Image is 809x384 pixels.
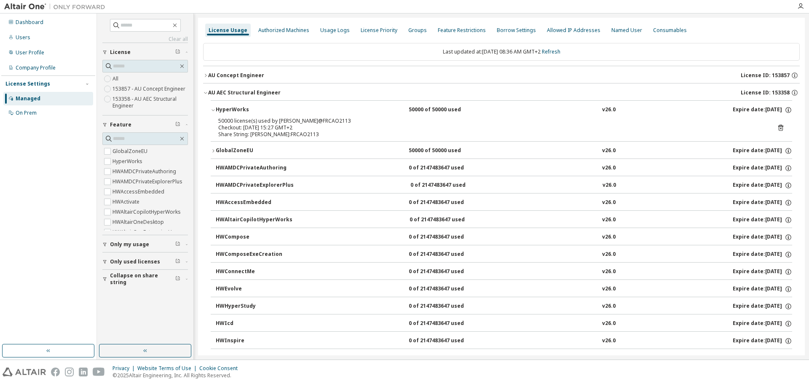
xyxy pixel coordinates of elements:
[602,234,616,241] div: v26.0
[110,272,175,286] span: Collapse on share string
[216,228,792,247] button: HWCompose0 of 2147483647 usedv26.0Expire date:[DATE]
[102,115,188,134] button: Feature
[16,19,43,26] div: Dashboard
[733,337,792,345] div: Expire date: [DATE]
[110,241,149,248] span: Only my usage
[653,27,687,34] div: Consumables
[216,234,292,241] div: HWCompose
[102,235,188,254] button: Only my usage
[361,27,397,34] div: License Priority
[110,49,131,56] span: License
[602,354,616,362] div: v26.0
[211,101,792,119] button: HyperWorks50000 of 50000 usedv26.0Expire date:[DATE]
[175,276,180,282] span: Clear filter
[733,354,792,362] div: Expire date: [DATE]
[733,182,792,189] div: Expire date: [DATE]
[102,252,188,271] button: Only used licenses
[602,199,616,207] div: v26.0
[203,43,800,61] div: Last updated at: [DATE] 08:36 AM GMT+2
[113,166,178,177] label: HWAMDCPrivateAuthoring
[733,199,792,207] div: Expire date: [DATE]
[175,121,180,128] span: Clear filter
[218,131,764,138] div: Share String: [PERSON_NAME]:FRCAO2113
[547,27,600,34] div: Allowed IP Addresses
[113,74,120,84] label: All
[113,372,243,379] p: © 2025 Altair Engineering, Inc. All Rights Reserved.
[602,303,616,310] div: v26.0
[216,216,292,224] div: HWAltairCopilotHyperWorks
[216,159,792,177] button: HWAMDCPrivateAuthoring0 of 2147483647 usedv26.0Expire date:[DATE]
[216,176,792,195] button: HWAMDCPrivateExplorerPlus0 of 2147483647 usedv26.0Expire date:[DATE]
[409,106,485,114] div: 50000 of 50000 used
[216,337,292,345] div: HWInspire
[113,365,137,372] div: Privacy
[542,48,560,55] a: Refresh
[16,64,56,71] div: Company Profile
[602,320,616,328] div: v26.0
[208,72,264,79] div: AU Concept Engineer
[602,106,616,114] div: v26.0
[602,268,616,276] div: v26.0
[409,337,485,345] div: 0 of 2147483647 used
[602,147,616,155] div: v26.0
[216,314,792,333] button: HWIcd0 of 2147483647 usedv26.0Expire date:[DATE]
[216,280,792,298] button: HWEvolve0 of 2147483647 usedv26.0Expire date:[DATE]
[216,320,292,328] div: HWIcd
[216,164,292,172] div: HWAMDCPrivateAuthoring
[113,94,188,111] label: 153358 - AU AEC Structural Engineer
[410,182,486,189] div: 0 of 2147483647 used
[113,177,184,187] label: HWAMDCPrivateExplorerPlus
[733,303,792,310] div: Expire date: [DATE]
[218,124,764,131] div: Checkout: [DATE] 15:27 GMT+2
[733,164,792,172] div: Expire date: [DATE]
[216,263,792,281] button: HWConnectMe0 of 2147483647 usedv26.0Expire date:[DATE]
[216,303,292,310] div: HWHyperStudy
[175,258,180,265] span: Clear filter
[733,251,792,258] div: Expire date: [DATE]
[216,147,292,155] div: GlobalZoneEU
[216,354,292,362] div: HWInspireBase
[602,216,616,224] div: v26.0
[175,241,180,248] span: Clear filter
[216,349,792,368] button: HWInspireBase0 of 2147483647 usedv26.0Expire date:[DATE]
[603,182,616,189] div: v26.0
[16,49,44,56] div: User Profile
[175,49,180,56] span: Clear filter
[602,164,616,172] div: v26.0
[733,320,792,328] div: Expire date: [DATE]
[113,146,149,156] label: GlobalZoneEU
[409,164,485,172] div: 0 of 2147483647 used
[211,142,792,160] button: GlobalZoneEU50000 of 50000 usedv26.0Expire date:[DATE]
[216,251,292,258] div: HWComposeExeCreation
[602,337,616,345] div: v26.0
[409,303,485,310] div: 0 of 2147483647 used
[409,320,485,328] div: 0 of 2147483647 used
[216,106,292,114] div: HyperWorks
[497,27,536,34] div: Borrow Settings
[79,368,88,376] img: linkedin.svg
[733,268,792,276] div: Expire date: [DATE]
[113,217,166,227] label: HWAltairOneDesktop
[65,368,74,376] img: instagram.svg
[216,182,294,189] div: HWAMDCPrivateExplorerPlus
[3,368,46,376] img: altair_logo.svg
[16,110,37,116] div: On Prem
[733,234,792,241] div: Expire date: [DATE]
[409,354,485,362] div: 0 of 2147483647 used
[602,285,616,293] div: v26.0
[258,27,309,34] div: Authorized Machines
[733,285,792,293] div: Expire date: [DATE]
[208,89,281,96] div: AU AEC Structural Engineer
[102,270,188,288] button: Collapse on share string
[409,199,485,207] div: 0 of 2147483647 used
[733,106,792,114] div: Expire date: [DATE]
[408,27,427,34] div: Groups
[199,365,243,372] div: Cookie Consent
[602,251,616,258] div: v26.0
[410,216,485,224] div: 0 of 2147483647 used
[203,83,800,102] button: AU AEC Structural EngineerLicense ID: 153358
[409,234,485,241] div: 0 of 2147483647 used
[216,211,792,229] button: HWAltairCopilotHyperWorks0 of 2147483647 usedv26.0Expire date:[DATE]
[102,36,188,43] a: Clear all
[16,34,30,41] div: Users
